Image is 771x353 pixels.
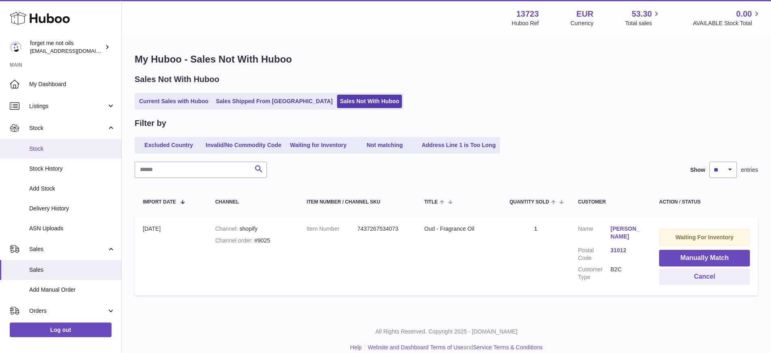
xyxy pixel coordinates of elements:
h1: My Huboo - Sales Not With Huboo [135,53,758,66]
a: Not matching [352,139,417,152]
h2: Filter by [135,118,166,129]
span: Delivery History [29,205,115,212]
dt: Name [578,225,610,243]
div: Item Number / Channel SKU [307,199,408,205]
div: shopify [215,225,290,233]
a: 53.30 Total sales [625,9,661,27]
a: 31012 [610,247,643,254]
div: Oud - Fragrance Oil [424,225,493,233]
div: forget me not oils [30,39,103,55]
span: Quantity Sold [509,199,549,205]
dt: Postal Code [578,247,610,262]
a: [PERSON_NAME] [610,225,643,240]
span: Sales [29,245,107,253]
strong: EUR [576,9,593,19]
span: ASN Uploads [29,225,115,232]
span: Total sales [625,19,661,27]
span: Listings [29,102,107,110]
div: Action / Status [659,199,750,205]
strong: 13723 [516,9,539,19]
button: Cancel [659,269,750,285]
h2: Sales Not With Huboo [135,74,219,85]
span: Sales [29,266,115,274]
a: Sales Shipped From [GEOGRAPHIC_DATA] [213,95,335,108]
span: Import date [143,199,176,205]
a: 0.00 AVAILABLE Stock Total [693,9,761,27]
img: forgetmenothf@gmail.com [10,41,22,53]
a: Address Line 1 is Too Long [419,139,499,152]
label: Show [690,166,705,174]
span: Stock [29,124,107,132]
div: Huboo Ref [512,19,539,27]
div: Currency [571,19,594,27]
li: and [365,344,543,351]
div: #9025 [215,237,290,245]
span: Title [424,199,438,205]
span: 53.30 [631,9,652,19]
strong: Waiting For Inventory [675,234,733,240]
a: Help [350,344,362,351]
a: Invalid/No Commodity Code [203,139,284,152]
a: Sales Not With Huboo [337,95,402,108]
a: Excluded Country [136,139,201,152]
span: Orders [29,307,107,315]
a: Waiting for Inventory [286,139,351,152]
dd: B2C [610,266,643,281]
a: Log out [10,323,112,337]
span: My Dashboard [29,80,115,88]
a: Website and Dashboard Terms of Use [368,344,464,351]
div: Channel [215,199,290,205]
span: [EMAIL_ADDRESS][DOMAIN_NAME] [30,48,119,54]
dt: Customer Type [578,266,610,281]
span: Add Manual Order [29,286,115,294]
dd: 7437267534073 [357,225,408,233]
span: 0.00 [736,9,752,19]
span: AVAILABLE Stock Total [693,19,761,27]
p: All Rights Reserved. Copyright 2025 - [DOMAIN_NAME] [128,328,765,336]
a: 1 [534,225,537,232]
span: entries [741,166,758,174]
span: Stock [29,145,115,153]
span: Add Stock [29,185,115,193]
strong: Channel order [215,237,255,244]
button: Manually Match [659,250,750,266]
span: Stock History [29,165,115,173]
a: Service Terms & Conditions [473,344,543,351]
strong: Channel [215,225,240,232]
dt: Item Number [307,225,357,233]
td: [DATE] [135,217,207,295]
a: Current Sales with Huboo [136,95,211,108]
div: Customer [578,199,643,205]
